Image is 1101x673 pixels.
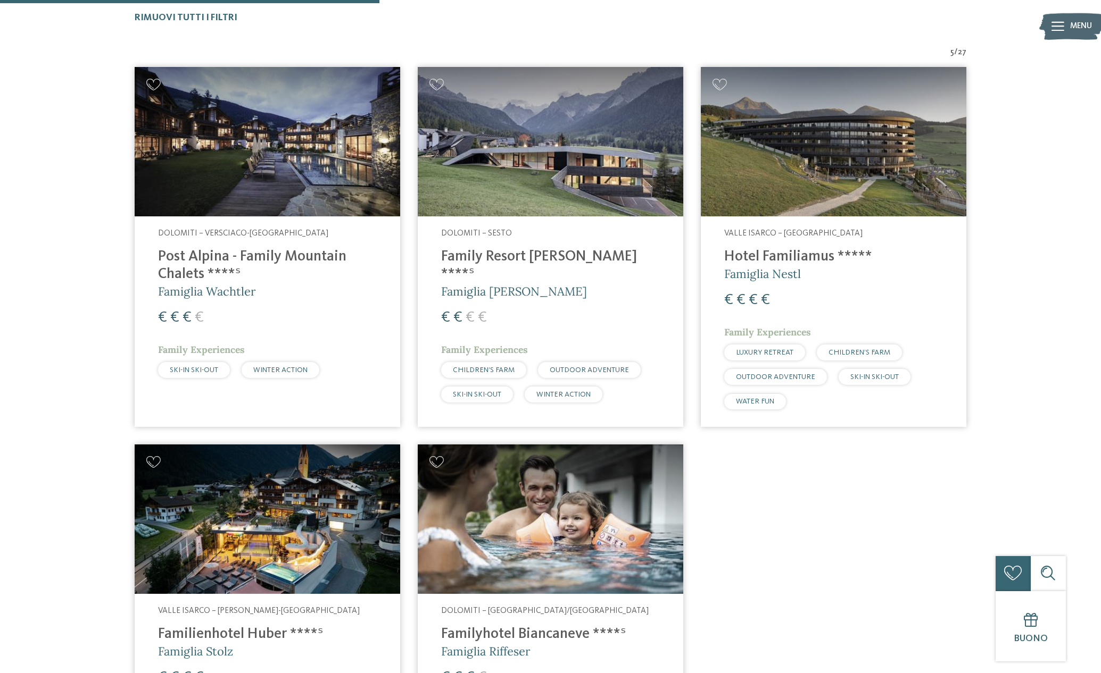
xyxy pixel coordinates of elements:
[536,391,591,398] span: WINTER ACTION
[183,310,192,325] span: €
[453,310,462,325] span: €
[736,398,774,405] span: WATER FUN
[441,310,450,325] span: €
[466,310,475,325] span: €
[441,248,660,283] h4: Family Resort [PERSON_NAME] ****ˢ
[958,47,966,58] span: 27
[954,47,958,58] span: /
[135,67,400,216] img: Post Alpina - Family Mountain Chalets ****ˢ
[135,67,400,427] a: Cercate un hotel per famiglie? Qui troverete solo i migliori! Dolomiti – Versciaco-[GEOGRAPHIC_DA...
[736,373,815,381] span: OUTDOOR ADVENTURE
[441,343,528,356] span: Family Experiences
[761,292,770,308] span: €
[724,266,801,281] span: Famiglia Nestl
[441,644,531,659] span: Famiglia Riffeser
[829,349,890,356] span: CHILDREN’S FARM
[453,366,515,374] span: CHILDREN’S FARM
[441,284,587,299] span: Famiglia [PERSON_NAME]
[158,343,245,356] span: Family Experiences
[418,67,683,216] img: Family Resort Rainer ****ˢ
[996,591,1066,661] a: Buono
[418,444,683,594] img: Cercate un hotel per famiglie? Qui troverete solo i migliori!
[453,391,501,398] span: SKI-IN SKI-OUT
[158,626,377,643] h4: Familienhotel Huber ****ˢ
[135,444,400,594] img: Cercate un hotel per famiglie? Qui troverete solo i migliori!
[724,229,863,238] span: Valle Isarco – [GEOGRAPHIC_DATA]
[478,310,487,325] span: €
[418,67,683,427] a: Cercate un hotel per famiglie? Qui troverete solo i migliori! Dolomiti – Sesto Family Resort [PER...
[158,248,377,283] h4: Post Alpina - Family Mountain Chalets ****ˢ
[158,607,360,615] span: Valle Isarco – [PERSON_NAME]-[GEOGRAPHIC_DATA]
[749,292,758,308] span: €
[1014,634,1048,643] span: Buono
[170,310,179,325] span: €
[195,310,204,325] span: €
[724,326,811,338] span: Family Experiences
[135,13,237,22] span: Rimuovi tutti i filtri
[701,67,966,216] img: Cercate un hotel per famiglie? Qui troverete solo i migliori!
[158,644,233,659] span: Famiglia Stolz
[701,67,966,427] a: Cercate un hotel per famiglie? Qui troverete solo i migliori! Valle Isarco – [GEOGRAPHIC_DATA] Ho...
[158,284,256,299] span: Famiglia Wachtler
[736,292,746,308] span: €
[441,229,512,238] span: Dolomiti – Sesto
[158,229,328,238] span: Dolomiti – Versciaco-[GEOGRAPHIC_DATA]
[550,366,629,374] span: OUTDOOR ADVENTURE
[950,47,954,58] span: 5
[441,626,660,643] h4: Familyhotel Biancaneve ****ˢ
[724,292,733,308] span: €
[850,373,899,381] span: SKI-IN SKI-OUT
[441,607,649,615] span: Dolomiti – [GEOGRAPHIC_DATA]/[GEOGRAPHIC_DATA]
[158,310,167,325] span: €
[253,366,308,374] span: WINTER ACTION
[170,366,218,374] span: SKI-IN SKI-OUT
[736,349,793,356] span: LUXURY RETREAT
